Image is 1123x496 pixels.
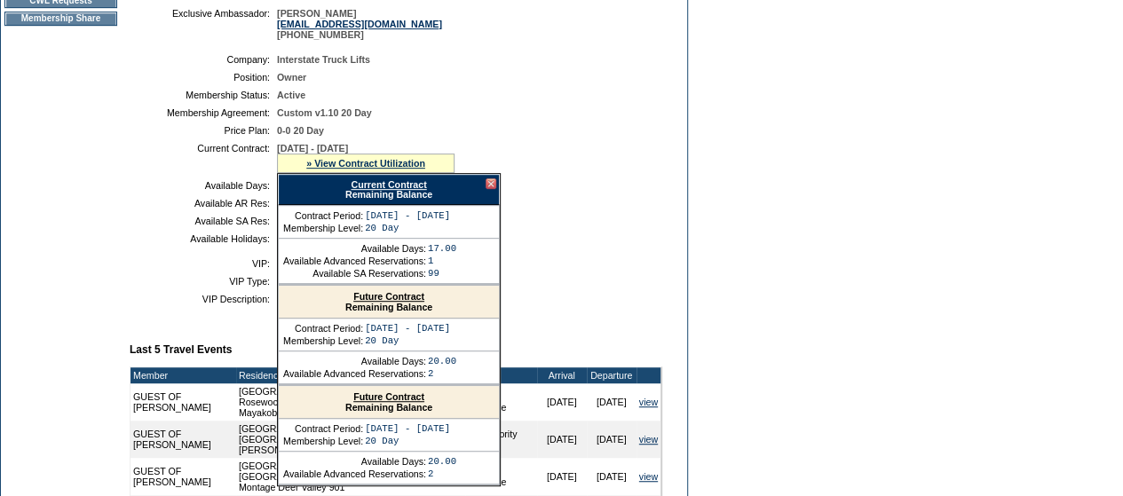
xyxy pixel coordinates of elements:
[465,458,536,495] td: Space Available
[283,243,426,254] td: Available Days:
[236,383,465,421] td: [GEOGRAPHIC_DATA], [GEOGRAPHIC_DATA] - Rosewood Mayakoba Mayakoba 809
[277,125,324,136] span: 0-0 20 Day
[428,268,456,279] td: 99
[365,423,450,434] td: [DATE] - [DATE]
[130,421,236,458] td: GUEST OF [PERSON_NAME]
[279,386,499,419] div: Remaining Balance
[283,323,363,334] td: Contract Period:
[130,383,236,421] td: GUEST OF [PERSON_NAME]
[283,223,363,233] td: Membership Level:
[537,421,587,458] td: [DATE]
[587,367,637,383] td: Departure
[283,268,426,279] td: Available SA Reservations:
[465,383,536,421] td: Space Available
[283,335,363,346] td: Membership Level:
[365,223,450,233] td: 20 Day
[137,198,270,209] td: Available AR Res:
[236,421,465,458] td: [GEOGRAPHIC_DATA], [US_STATE] - 71 [GEOGRAPHIC_DATA], [GEOGRAPHIC_DATA] [PERSON_NAME] 203
[277,90,305,100] span: Active
[236,367,465,383] td: Residence
[277,8,442,40] span: [PERSON_NAME] [PHONE_NUMBER]
[137,294,270,304] td: VIP Description:
[137,125,270,136] td: Price Plan:
[428,456,456,467] td: 20.00
[537,367,587,383] td: Arrival
[137,258,270,269] td: VIP:
[587,458,637,495] td: [DATE]
[428,256,456,266] td: 1
[639,434,658,445] a: view
[353,291,424,302] a: Future Contract
[587,383,637,421] td: [DATE]
[4,12,117,26] td: Membership Share
[137,72,270,83] td: Position:
[283,456,426,467] td: Available Days:
[130,458,236,495] td: GUEST OF [PERSON_NAME]
[428,356,456,366] td: 20.00
[587,421,637,458] td: [DATE]
[278,174,500,205] div: Remaining Balance
[236,458,465,495] td: [GEOGRAPHIC_DATA], [US_STATE] - [GEOGRAPHIC_DATA] Montage Deer Valley 901
[537,458,587,495] td: [DATE]
[306,158,425,169] a: » View Contract Utilization
[283,368,426,379] td: Available Advanced Reservations:
[428,243,456,254] td: 17.00
[283,210,363,221] td: Contract Period:
[137,107,270,118] td: Membership Agreement:
[283,423,363,434] td: Contract Period:
[639,471,658,482] a: view
[639,397,658,407] a: view
[137,143,270,173] td: Current Contract:
[137,8,270,40] td: Exclusive Ambassador:
[277,107,372,118] span: Custom v1.10 20 Day
[130,343,232,356] b: Last 5 Travel Events
[283,256,426,266] td: Available Advanced Reservations:
[351,179,426,190] a: Current Contract
[137,216,270,226] td: Available SA Res:
[353,391,424,402] a: Future Contract
[465,421,536,458] td: Non-priority Holiday
[365,323,450,334] td: [DATE] - [DATE]
[365,335,450,346] td: 20 Day
[130,367,236,383] td: Member
[428,468,456,479] td: 2
[277,19,442,29] a: [EMAIL_ADDRESS][DOMAIN_NAME]
[428,368,456,379] td: 2
[537,383,587,421] td: [DATE]
[137,90,270,100] td: Membership Status:
[277,72,306,83] span: Owner
[283,436,363,446] td: Membership Level:
[365,210,450,221] td: [DATE] - [DATE]
[279,286,499,319] div: Remaining Balance
[277,54,370,65] span: Interstate Truck Lifts
[137,233,270,244] td: Available Holidays:
[283,356,426,366] td: Available Days:
[137,276,270,287] td: VIP Type:
[277,143,348,154] span: [DATE] - [DATE]
[365,436,450,446] td: 20 Day
[137,180,270,191] td: Available Days:
[283,468,426,479] td: Available Advanced Reservations:
[465,367,536,383] td: Type
[137,54,270,65] td: Company:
